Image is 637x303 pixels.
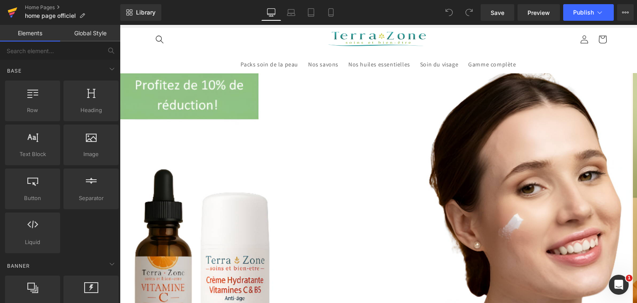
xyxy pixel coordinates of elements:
[120,4,161,21] a: New Library
[281,4,301,21] a: Laptop
[136,9,156,16] span: Library
[563,4,614,21] button: Publish
[261,4,281,21] a: Desktop
[7,238,58,247] span: Liquid
[6,262,31,270] span: Banner
[528,8,550,17] span: Preview
[626,275,632,281] span: 1
[6,67,22,75] span: Base
[617,4,634,21] button: More
[7,150,58,159] span: Text Block
[461,4,477,21] button: Redo
[301,4,321,21] a: Tablet
[25,12,76,19] span: home page officiel
[491,8,504,17] span: Save
[7,106,58,115] span: Row
[66,106,116,115] span: Heading
[441,4,457,21] button: Undo
[321,4,341,21] a: Mobile
[573,9,594,16] span: Publish
[66,150,116,159] span: Image
[609,275,629,295] iframe: Intercom live chat
[66,194,116,203] span: Separator
[25,4,120,11] a: Home Pages
[7,194,58,203] span: Button
[60,25,120,42] a: Global Style
[518,4,560,21] a: Preview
